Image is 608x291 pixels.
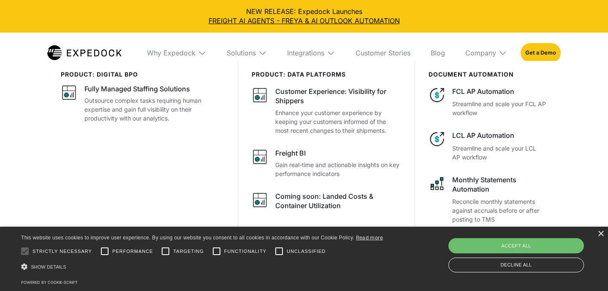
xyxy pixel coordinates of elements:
[252,87,401,135] a: Customer Experience: Visibility for ShippersEnhance your customer experience by keeping your cust...
[452,99,547,117] p: Streamline and scale your FCL AP workflow
[452,144,547,162] p: Streamline and scale your LCL AP workflow
[280,33,342,73] div: Integrations
[84,96,224,123] p: Outsource complex tasks requiring human expertise and gain full visibility on their productivity ...
[61,71,224,78] div: product: digital bpo
[429,71,547,78] div: document automation
[275,108,401,135] p: Enhance your customer experience by keeping your customers informed of the most recent changes to...
[21,280,78,285] a: Powered by cookie-script
[61,84,224,123] a: Fully Managed Staffing SolutionsOutsource complex tasks requiring human expertise and gain full v...
[459,33,514,73] div: Company
[275,160,401,178] p: Gain real-time and actionable insights on key performance indicators
[424,33,452,73] a: Blog
[252,71,401,78] div: PRODUCT: data platforms
[7,7,601,26] div: NEW RELEASE: Expedock Launches
[173,248,204,255] span: Targeting
[33,248,92,255] span: Strictly necessary
[252,148,401,178] a: Freight BIGain real-time and actionable insights on key performance indicators
[349,33,417,73] a: Customer Stories
[452,87,547,96] div: FCL AP Automation
[275,87,401,106] div: Customer Experience: Visibility for Shippers
[112,248,153,255] span: Performance
[452,197,547,224] p: Reconcile monthly statements against accruals before or after posting to TMS
[597,231,604,237] div: Close
[452,131,547,140] div: LCL AP Automation
[227,49,256,57] div: Solutions
[287,49,324,57] div: Integrations
[429,87,547,117] a: FCL AP AutomationStreamline and scale your FCL AP workflow
[521,43,561,63] a: Get a Demo
[31,264,66,269] span: Show details
[287,248,326,255] span: Unclassified
[252,192,401,213] a: Coming soon: Landed Costs & Container Utilization
[429,131,547,161] a: LCL AP AutomationStreamline and scale your LCL AP workflow
[429,175,547,224] a: Monthly Statements AutomationReconcile monthly statements against accruals before or after postin...
[448,258,584,272] div: Decline all
[275,192,401,211] div: Coming soon: Landed Costs & Container Utilization
[220,33,274,73] div: Solutions
[84,84,190,93] div: Fully Managed Staffing Solutions
[566,250,608,291] iframe: Chat Widget
[465,49,496,57] div: Company
[147,49,195,57] div: Why Expedock
[140,33,213,73] div: Why Expedock
[275,148,306,158] div: Freight BI
[448,238,584,253] div: Accept all
[452,175,547,194] div: Monthly Statements Automation
[7,16,601,25] a: FREIGHT AI AGENTS - FREYA & AI OUTLOOK AUTOMATION
[21,235,354,241] span: This website uses cookies to improve user experience. By using our website you consent to all coo...
[224,248,266,255] span: Functionality
[356,234,383,241] a: Read more
[21,261,383,273] div: Show details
